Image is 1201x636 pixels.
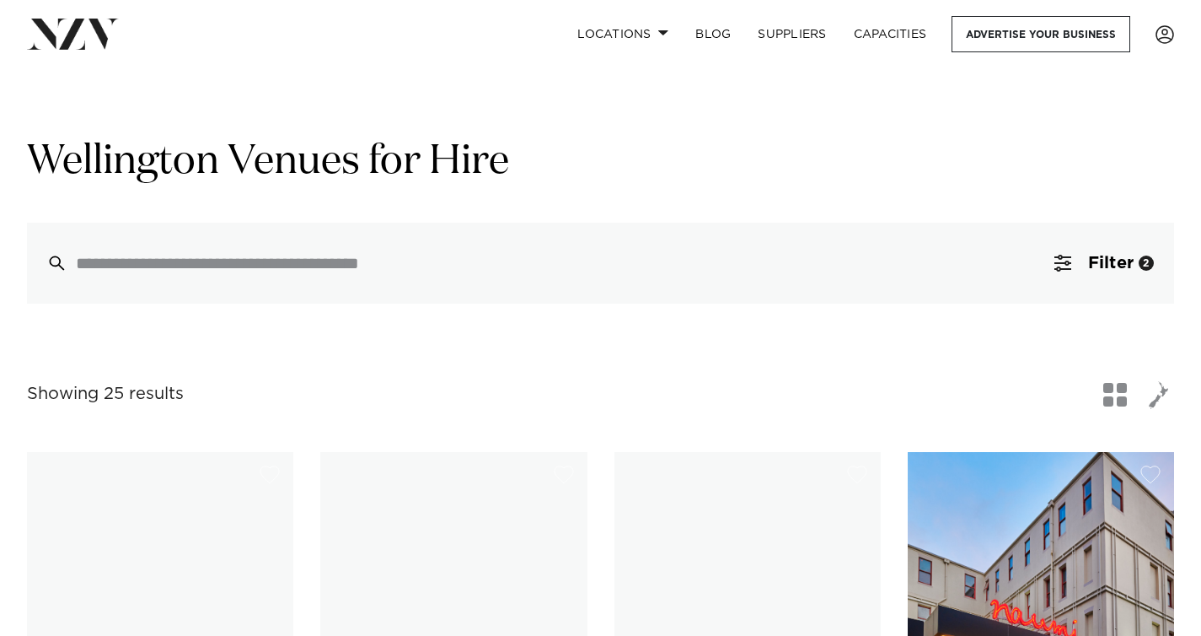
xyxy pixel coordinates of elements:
[952,16,1130,52] a: Advertise your business
[27,381,184,407] div: Showing 25 results
[1088,255,1134,272] span: Filter
[27,136,1174,189] h1: Wellington Venues for Hire
[682,16,744,52] a: BLOG
[1139,256,1154,271] div: 2
[27,19,119,49] img: nzv-logo.png
[564,16,682,52] a: Locations
[744,16,839,52] a: SUPPLIERS
[1034,223,1174,304] button: Filter2
[840,16,941,52] a: Capacities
